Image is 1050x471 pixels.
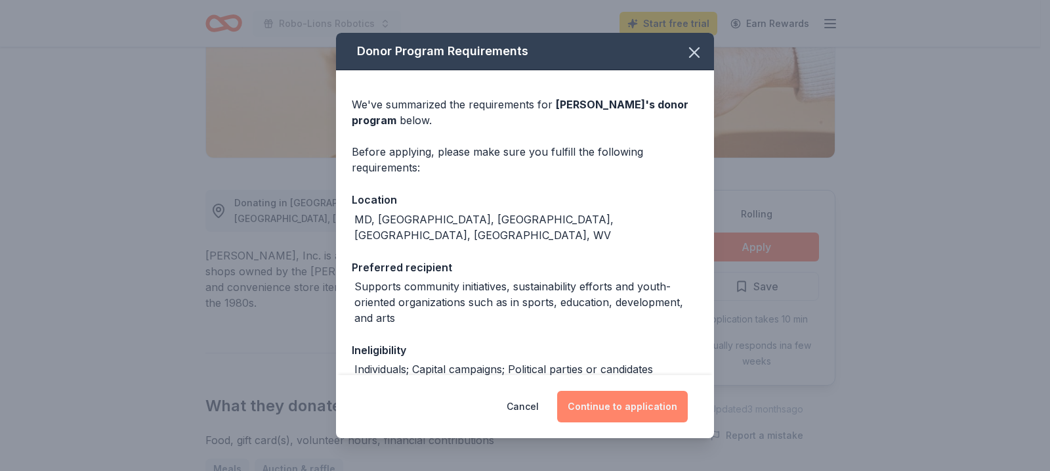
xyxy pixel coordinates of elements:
[352,259,698,276] div: Preferred recipient
[352,97,698,128] div: We've summarized the requirements for below.
[352,191,698,208] div: Location
[354,361,653,377] div: Individuals; Capital campaigns; Political parties or candidates
[352,144,698,175] div: Before applying, please make sure you fulfill the following requirements:
[557,391,688,422] button: Continue to application
[354,212,698,243] div: MD, [GEOGRAPHIC_DATA], [GEOGRAPHIC_DATA], [GEOGRAPHIC_DATA], [GEOGRAPHIC_DATA], WV
[507,391,539,422] button: Cancel
[336,33,714,70] div: Donor Program Requirements
[354,279,698,326] div: Supports community initiatives, sustainability efforts and youth-oriented organizations such as i...
[352,342,698,359] div: Ineligibility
